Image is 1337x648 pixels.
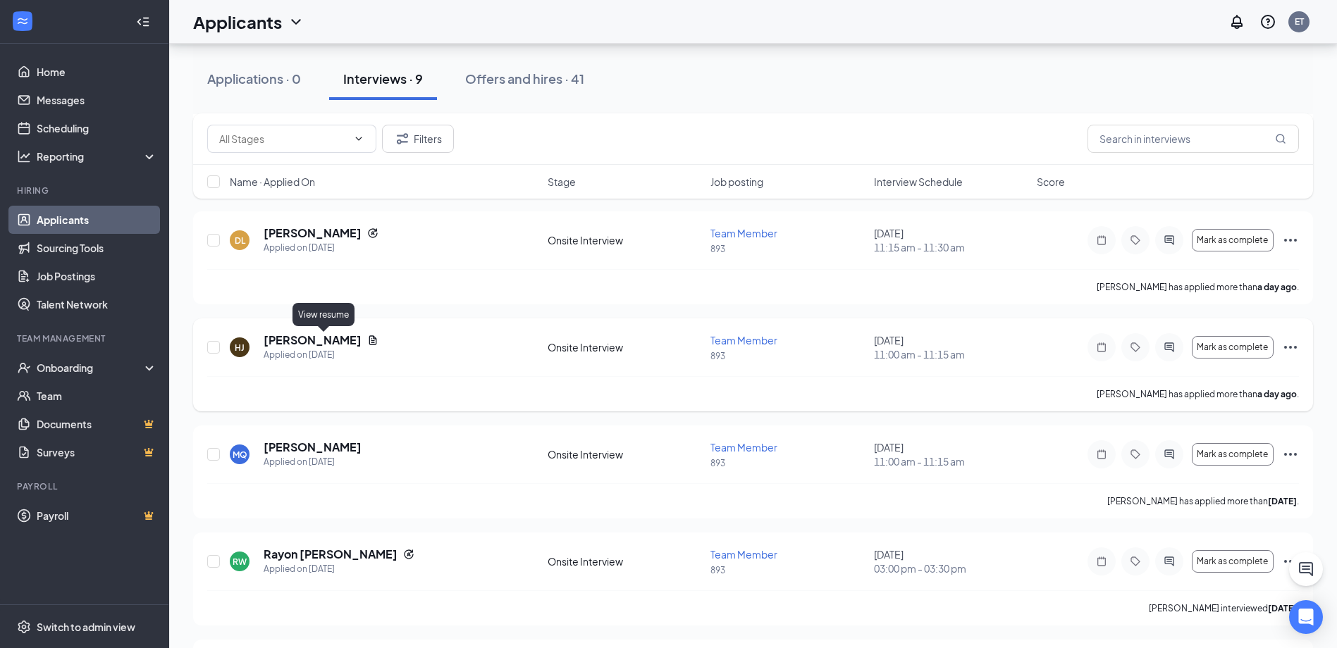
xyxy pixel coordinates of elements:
svg: Note [1093,342,1110,353]
div: ET [1295,15,1304,27]
svg: UserCheck [17,361,31,375]
svg: ChevronDown [288,13,304,30]
div: Applied on [DATE] [264,241,378,255]
input: Search in interviews [1088,125,1299,153]
a: Talent Network [37,290,157,318]
svg: ChatActive [1298,561,1314,578]
input: All Stages [219,131,347,147]
span: Team Member [710,441,777,454]
button: Mark as complete [1192,336,1274,359]
div: Open Intercom Messenger [1289,600,1323,634]
svg: Filter [394,130,411,147]
h5: [PERSON_NAME] [264,332,362,348]
span: Name · Applied On [230,175,315,189]
span: 11:15 am - 11:30 am [874,240,1028,254]
div: MQ [233,449,247,461]
div: DL [235,235,245,247]
div: Applied on [DATE] [264,455,362,469]
a: Home [37,58,157,86]
b: a day ago [1257,282,1297,292]
svg: Collapse [136,15,150,29]
button: ChatActive [1289,552,1323,586]
svg: Analysis [17,149,31,163]
span: Score [1037,175,1065,189]
div: Onsite Interview [548,233,702,247]
button: Mark as complete [1192,550,1274,573]
p: 893 [710,350,865,362]
h5: Rayon [PERSON_NAME] [264,547,398,562]
p: 893 [710,243,865,255]
span: Mark as complete [1197,556,1268,566]
span: Team Member [710,227,777,239]
p: [PERSON_NAME] interviewed . [1149,602,1299,614]
svg: Tag [1127,342,1144,353]
span: Team Member [710,548,777,561]
div: [DATE] [874,226,1028,254]
div: Interviews · 9 [343,70,423,87]
b: a day ago [1257,389,1297,399]
div: Applications · 0 [207,70,301,87]
svg: Note [1093,556,1110,567]
button: Mark as complete [1192,229,1274,251]
svg: ActiveChat [1161,235,1178,246]
a: Job Postings [37,262,157,290]
span: 11:00 am - 11:15 am [874,454,1028,468]
span: Stage [548,175,576,189]
span: Interview Schedule [874,175,963,189]
svg: QuestionInfo [1259,13,1276,30]
button: Mark as complete [1192,443,1274,466]
svg: Ellipses [1282,446,1299,463]
span: Mark as complete [1197,342,1268,352]
p: 893 [710,564,865,576]
h5: [PERSON_NAME] [264,440,362,455]
p: [PERSON_NAME] has applied more than . [1107,495,1299,507]
div: Onboarding [37,361,145,375]
svg: ActiveChat [1161,342,1178,353]
button: Filter Filters [382,125,454,153]
div: Offers and hires · 41 [465,70,584,87]
b: [DATE] [1268,496,1297,506]
h5: [PERSON_NAME] [264,225,362,241]
a: SurveysCrown [37,438,157,466]
span: Mark as complete [1197,235,1268,245]
svg: Tag [1127,449,1144,460]
svg: Note [1093,449,1110,460]
div: [DATE] [874,333,1028,361]
div: [DATE] [874,547,1028,575]
h1: Applicants [193,10,282,34]
svg: Settings [17,620,31,634]
b: [DATE] [1268,603,1297,613]
svg: ChevronDown [353,133,364,144]
svg: MagnifyingGlass [1275,133,1286,144]
div: Team Management [17,332,154,344]
a: Team [37,382,157,410]
div: Applied on [DATE] [264,562,414,576]
p: [PERSON_NAME] has applied more than . [1097,388,1299,400]
div: Hiring [17,185,154,197]
div: Onsite Interview [548,340,702,354]
svg: Reapply [367,228,378,239]
a: Scheduling [37,114,157,142]
svg: Document [367,335,378,346]
div: Onsite Interview [548,554,702,568]
a: Messages [37,86,157,114]
svg: ActiveChat [1161,556,1178,567]
span: 11:00 am - 11:15 am [874,347,1028,361]
div: Reporting [37,149,158,163]
a: Applicants [37,206,157,234]
div: Applied on [DATE] [264,348,378,362]
span: Mark as complete [1197,449,1268,459]
svg: WorkstreamLogo [16,14,30,28]
div: [DATE] [874,440,1028,468]
div: View resume [292,303,355,326]
a: PayrollCrown [37,501,157,530]
svg: Note [1093,235,1110,246]
svg: Tag [1127,235,1144,246]
a: DocumentsCrown [37,410,157,438]
div: Switch to admin view [37,620,135,634]
span: 03:00 pm - 03:30 pm [874,561,1028,575]
svg: Reapply [403,549,414,560]
div: Onsite Interview [548,447,702,461]
div: HJ [235,342,245,354]
svg: ActiveChat [1161,449,1178,460]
